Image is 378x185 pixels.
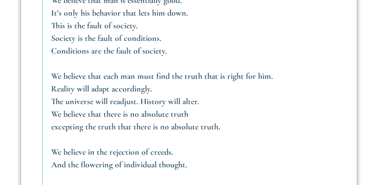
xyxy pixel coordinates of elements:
em: Society is the fault of conditions. [51,33,161,43]
em: The universe will readjust. History will alter. [51,97,199,107]
em: excepting the truth that there is no absolute truth. [51,122,220,132]
em: Reality will adapt accordingly. [51,84,152,94]
em: And the flowering of individual thought. [51,160,187,170]
em: Conditions are the fault of society. [51,46,167,56]
em: It’s only his behavior that lets him down. [51,8,188,18]
em: This is the fault of society. [51,21,138,31]
em: We believe that there is no absolute truth [51,109,188,119]
em: We believe that each man must find the truth that is right for him. [51,71,273,81]
em: We believe in the rejection of creeds. [51,147,173,157]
